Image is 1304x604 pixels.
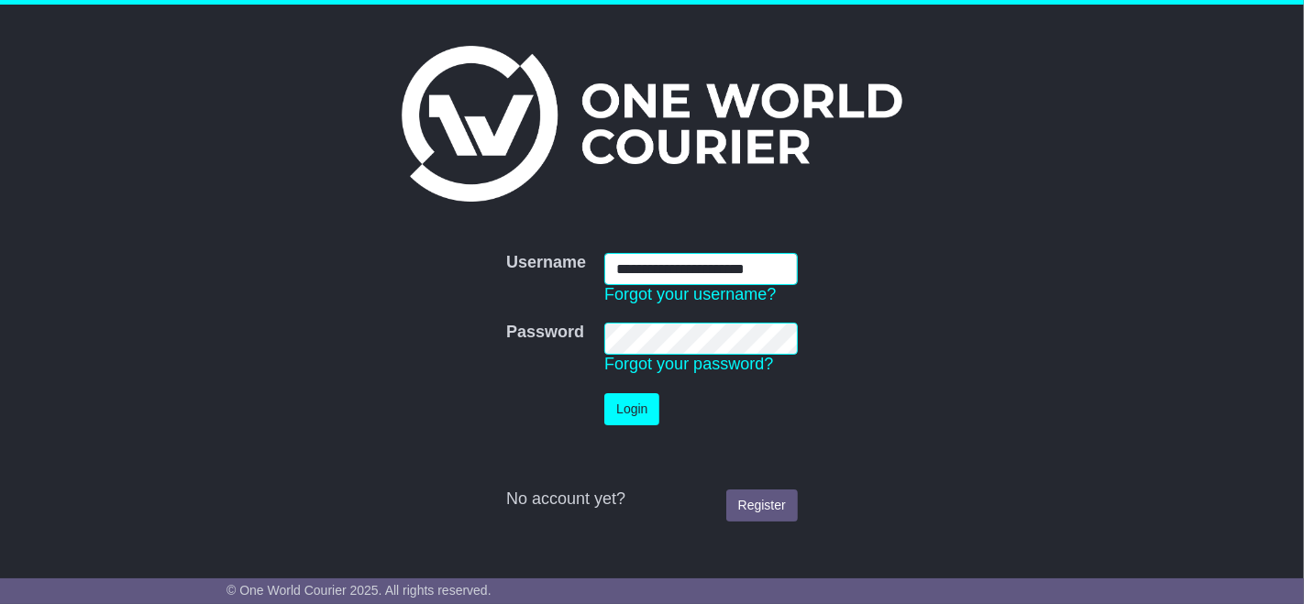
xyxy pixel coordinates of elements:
label: Password [506,323,584,343]
span: © One World Courier 2025. All rights reserved. [227,583,492,598]
a: Forgot your username? [604,285,776,303]
button: Login [604,393,659,425]
a: Register [726,489,798,522]
img: One World [402,46,902,202]
div: No account yet? [506,489,798,510]
a: Forgot your password? [604,355,773,373]
label: Username [506,253,586,273]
